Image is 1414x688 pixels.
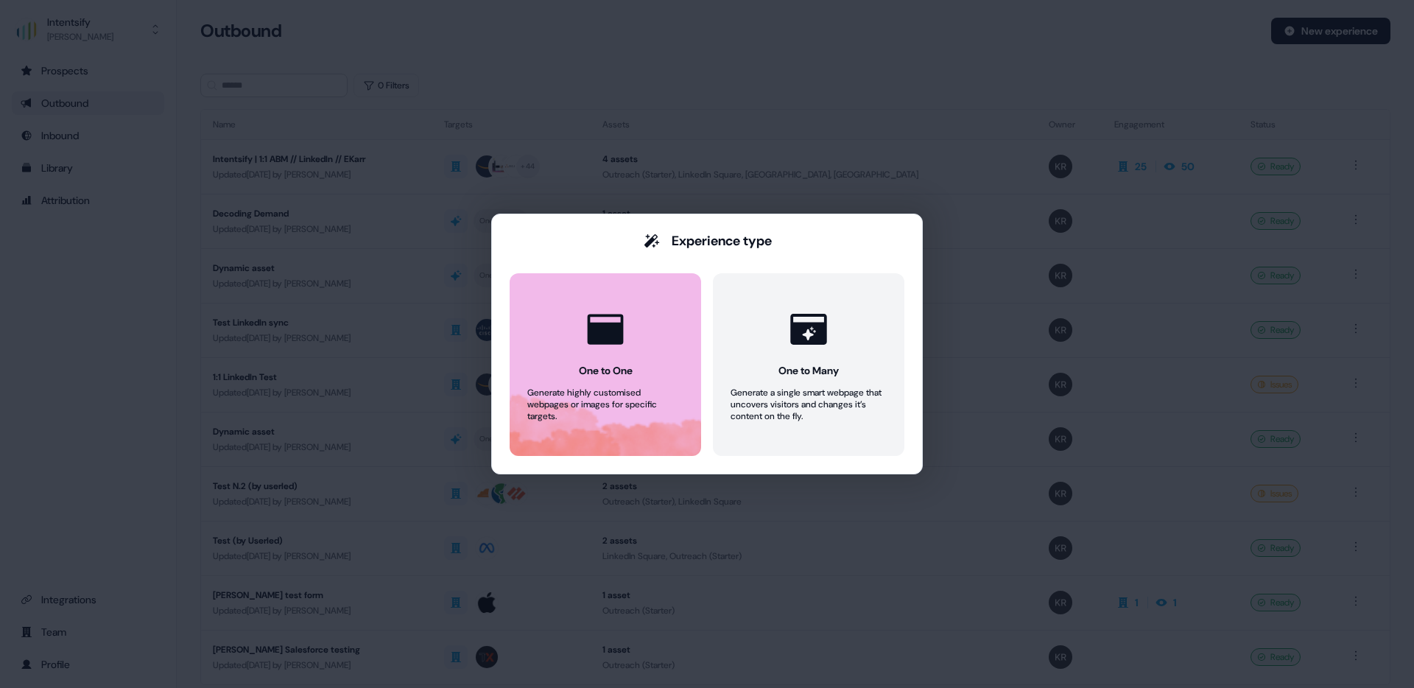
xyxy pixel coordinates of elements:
div: Generate a single smart webpage that uncovers visitors and changes it’s content on the fly. [731,387,887,422]
div: Experience type [672,232,772,250]
div: One to Many [778,363,839,378]
div: Generate highly customised webpages or images for specific targets. [527,387,683,422]
div: One to One [579,363,633,378]
button: One to ManyGenerate a single smart webpage that uncovers visitors and changes it’s content on the... [713,273,904,456]
button: One to OneGenerate highly customised webpages or images for specific targets. [510,273,701,456]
